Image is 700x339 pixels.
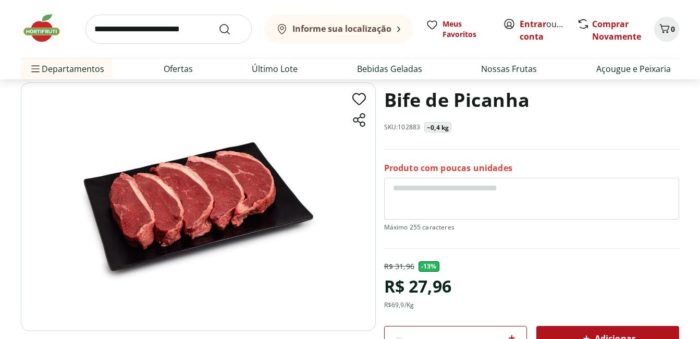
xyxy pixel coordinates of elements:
[443,19,490,40] span: Meus Favoritos
[21,82,376,331] img: Bife de Picanha
[481,63,537,75] a: Nossas Frutas
[520,18,566,43] span: ou
[654,17,679,42] button: Carrinho
[252,63,298,75] a: Último Lote
[164,63,193,75] a: Ofertas
[218,23,243,35] button: Submit Search
[384,82,530,118] h1: Bife de Picanha
[29,56,42,81] button: Menu
[671,24,675,34] span: 0
[85,15,252,44] input: search
[384,261,414,272] p: R$ 31,96
[419,261,439,272] span: - 13 %
[384,123,421,131] p: SKU: 102883
[520,18,546,30] a: Entrar
[384,272,451,301] div: R$ 27,96
[21,13,73,44] img: Hortifruti
[520,18,577,42] a: Criar conta
[264,15,413,44] button: Informe sua localização
[292,23,391,34] b: Informe sua localização
[357,63,422,75] a: Bebidas Geladas
[384,162,512,174] p: Produto com poucas unidades
[29,56,104,81] span: Departamentos
[427,124,449,132] p: ~0,4 kg
[592,18,641,42] a: Comprar Novamente
[596,63,671,75] a: Açougue e Peixaria
[384,301,414,309] div: R$ 69,9 /Kg
[426,19,490,40] a: Meus Favoritos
